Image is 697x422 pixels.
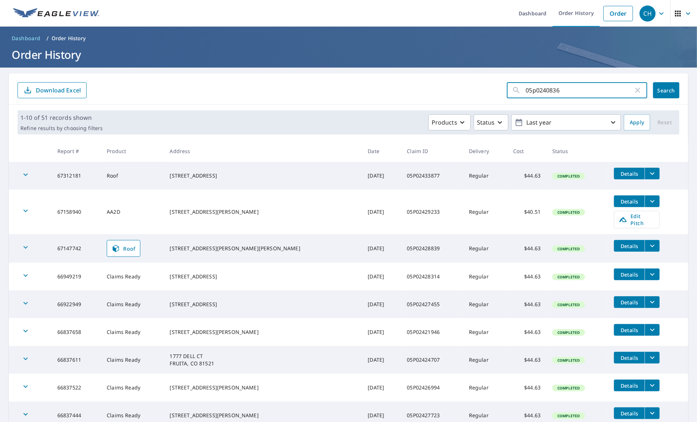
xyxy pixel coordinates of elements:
[401,374,463,402] td: 05P02426994
[618,354,640,361] span: Details
[614,296,645,308] button: detailsBtn-66922949
[52,234,101,263] td: 67147742
[640,5,656,22] div: CH
[618,243,640,250] span: Details
[20,113,103,122] p: 1-10 of 51 records shown
[463,290,507,318] td: Regular
[9,33,688,44] nav: breadcrumb
[52,140,101,162] th: Report #
[507,234,546,263] td: $44.63
[170,208,356,216] div: [STREET_ADDRESS][PERSON_NAME]
[619,213,655,227] span: Edit Pitch
[526,80,633,100] input: Address, Report #, Claim ID, etc.
[170,245,356,252] div: [STREET_ADDRESS][PERSON_NAME][PERSON_NAME]
[401,234,463,263] td: 05P02428839
[170,301,356,308] div: [STREET_ADDRESS]
[618,271,640,278] span: Details
[170,273,356,280] div: [STREET_ADDRESS]
[614,324,645,336] button: detailsBtn-66837658
[170,328,356,336] div: [STREET_ADDRESS][PERSON_NAME]
[18,82,87,98] button: Download Excel
[401,263,463,290] td: 05P02428314
[9,33,43,44] a: Dashboard
[474,114,508,130] button: Status
[401,346,463,374] td: 05P02424707
[618,410,640,417] span: Details
[624,114,650,130] button: Apply
[432,118,457,127] p: Products
[101,162,164,190] td: Roof
[401,318,463,346] td: 05P02421946
[362,290,401,318] td: [DATE]
[507,140,546,162] th: Cost
[101,374,164,402] td: Claims Ready
[645,240,660,252] button: filesDropdownBtn-67147742
[101,140,164,162] th: Product
[52,290,101,318] td: 66922949
[614,211,660,228] a: Edit Pitch
[401,190,463,234] td: 05P02429233
[401,162,463,190] td: 05P02433877
[630,118,644,127] span: Apply
[463,318,507,346] td: Regular
[523,116,609,129] p: Last year
[463,374,507,402] td: Regular
[13,8,99,19] img: EV Logo
[645,195,660,207] button: filesDropdownBtn-67158940
[614,407,645,419] button: detailsBtn-66837444
[507,263,546,290] td: $44.63
[659,87,674,94] span: Search
[645,380,660,391] button: filesDropdownBtn-66837522
[52,263,101,290] td: 66949219
[653,82,679,98] button: Search
[107,240,140,257] a: Roof
[507,190,546,234] td: $40.51
[614,168,645,179] button: detailsBtn-67312181
[463,190,507,234] td: Regular
[553,358,584,363] span: Completed
[170,384,356,391] div: [STREET_ADDRESS][PERSON_NAME]
[111,244,136,253] span: Roof
[645,352,660,364] button: filesDropdownBtn-66837611
[553,174,584,179] span: Completed
[52,162,101,190] td: 67312181
[52,346,101,374] td: 66837611
[507,162,546,190] td: $44.63
[645,407,660,419] button: filesDropdownBtn-66837444
[36,86,81,94] p: Download Excel
[614,240,645,252] button: detailsBtn-67147742
[20,125,103,132] p: Refine results by choosing filters
[164,140,362,162] th: Address
[645,269,660,280] button: filesDropdownBtn-66949219
[52,318,101,346] td: 66837658
[401,290,463,318] td: 05P02427455
[362,346,401,374] td: [DATE]
[507,290,546,318] td: $44.63
[362,318,401,346] td: [DATE]
[170,172,356,179] div: [STREET_ADDRESS]
[401,140,463,162] th: Claim ID
[101,290,164,318] td: Claims Ready
[618,170,640,177] span: Details
[362,162,401,190] td: [DATE]
[507,318,546,346] td: $44.63
[553,385,584,391] span: Completed
[553,330,584,335] span: Completed
[645,324,660,336] button: filesDropdownBtn-66837658
[614,195,645,207] button: detailsBtn-67158940
[170,412,356,419] div: [STREET_ADDRESS][PERSON_NAME]
[12,35,41,42] span: Dashboard
[9,47,688,62] h1: Order History
[511,114,621,130] button: Last year
[463,162,507,190] td: Regular
[553,302,584,307] span: Completed
[101,318,164,346] td: Claims Ready
[362,234,401,263] td: [DATE]
[618,327,640,334] span: Details
[52,374,101,402] td: 66837522
[362,140,401,162] th: Date
[463,234,507,263] td: Regular
[645,168,660,179] button: filesDropdownBtn-67312181
[101,190,164,234] td: AA2D
[507,346,546,374] td: $44.63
